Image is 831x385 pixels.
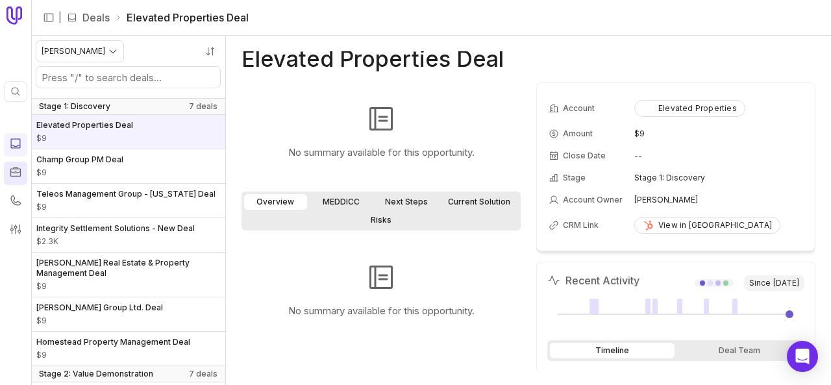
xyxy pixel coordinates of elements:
div: View in [GEOGRAPHIC_DATA] [643,220,772,230]
span: Account [563,103,595,114]
div: Deal Team [677,343,802,358]
li: Elevated Properties Deal [115,10,249,25]
td: [PERSON_NAME] [634,190,803,210]
h1: Elevated Properties Deal [242,51,504,67]
span: Amount [36,168,123,178]
span: Amount [36,236,195,247]
span: CRM Link [563,220,599,230]
input: Search deals by name [36,67,220,88]
td: -- [634,145,803,166]
div: Elevated Properties [643,103,737,114]
p: No summary available for this opportunity. [288,303,475,319]
span: 7 deals [189,369,217,379]
button: Elevated Properties [634,100,745,117]
button: Expand sidebar [39,8,58,27]
span: Teleos Management Group - [US_STATE] Deal [36,189,216,199]
a: Homestead Property Management Deal$9 [31,332,225,366]
span: Stage 1: Discovery [39,101,110,112]
span: Amount [36,202,216,212]
span: Amount [36,133,133,143]
span: Stage 2: Value Demonstration [39,369,153,379]
div: Open Intercom Messenger [787,341,818,372]
a: [PERSON_NAME] Real Estate & Property Management Deal$9 [31,253,225,297]
a: MEDDICC [310,194,373,210]
a: Integrity Settlement Solutions - New Deal$2.3K [31,218,225,252]
span: [PERSON_NAME] Group Ltd. Deal [36,303,163,313]
div: Timeline [550,343,675,358]
button: Sort by [201,42,220,61]
h2: Recent Activity [547,273,639,288]
span: Champ Group PM Deal [36,155,123,165]
span: Amount [36,281,220,292]
a: View in [GEOGRAPHIC_DATA] [634,217,780,234]
span: | [58,10,62,25]
time: [DATE] [773,278,799,288]
p: No summary available for this opportunity. [288,145,475,160]
a: [PERSON_NAME] Group Ltd. Deal$9 [31,297,225,331]
span: Close Date [563,151,606,161]
a: Next Steps [375,194,438,210]
a: Overview [244,194,307,210]
a: Current Solution [440,194,518,210]
span: [PERSON_NAME] Real Estate & Property Management Deal [36,258,220,279]
span: Amount [36,350,190,360]
span: Account Owner [563,195,623,205]
span: 7 deals [189,101,217,112]
a: Elevated Properties Deal$9 [31,115,225,149]
nav: Deals [31,36,226,385]
a: Teleos Management Group - [US_STATE] Deal$9 [31,184,225,217]
span: Amount [563,129,593,139]
span: Homestead Property Management Deal [36,337,190,347]
span: Integrity Settlement Solutions - New Deal [36,223,195,234]
a: Deals [82,10,110,25]
a: Champ Group PM Deal$9 [31,149,225,183]
a: Risks [244,212,518,228]
span: Since [744,275,804,291]
td: Stage 1: Discovery [634,168,803,188]
span: Elevated Properties Deal [36,120,133,130]
td: $9 [634,123,803,144]
span: Stage [563,173,586,183]
span: Amount [36,316,163,326]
